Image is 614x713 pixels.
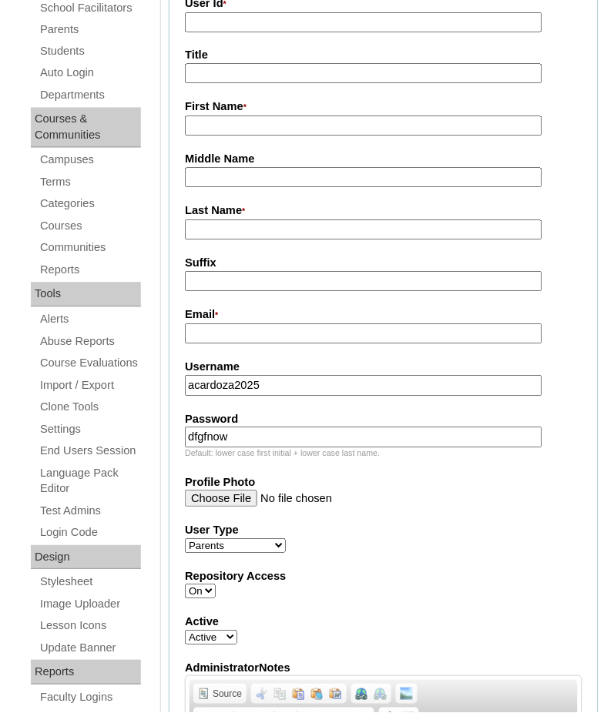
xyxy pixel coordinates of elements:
[39,354,141,373] a: Course Evaluations
[185,661,582,677] label: AdministratorNotes
[185,475,582,491] label: Profile Photo
[210,688,242,701] span: Source
[185,203,582,220] label: Last Name
[195,686,245,703] a: Source
[185,412,582,428] label: Password
[39,420,141,440] a: Settings
[185,152,582,168] label: Middle Name
[185,48,582,64] label: Title
[39,261,141,280] a: Reports
[31,108,141,148] div: Courses & Communities
[308,686,327,703] a: Paste as plain text
[253,686,271,703] a: Cut
[353,686,371,703] a: Link
[185,360,582,376] label: Username
[39,173,141,192] a: Terms
[398,686,416,703] a: Add Image
[185,256,582,272] label: Suffix
[185,448,582,460] div: Default: lower case first initial + lower case last name.
[31,661,141,685] div: Reports
[39,639,141,658] a: Update Banner
[185,523,582,539] label: User Type
[371,686,390,703] a: Unlink
[39,617,141,636] a: Lesson Icons
[39,333,141,352] a: Abuse Reports
[39,398,141,417] a: Clone Tools
[39,195,141,214] a: Categories
[271,686,290,703] a: Copy
[39,524,141,543] a: Login Code
[39,64,141,83] a: Auto Login
[39,310,141,330] a: Alerts
[39,20,141,39] a: Parents
[290,686,308,703] a: Paste
[39,217,141,236] a: Courses
[39,151,141,170] a: Campuses
[31,283,141,307] div: Tools
[39,442,141,461] a: End Users Session
[31,546,141,571] div: Design
[39,377,141,396] a: Import / Export
[185,569,582,585] label: Repository Access
[39,595,141,614] a: Image Uploader
[39,573,141,592] a: Stylesheet
[39,239,141,258] a: Communities
[185,614,582,631] label: Active
[39,464,141,499] a: Language Pack Editor
[327,686,345,703] a: Paste from Word
[185,307,582,324] label: Email
[39,86,141,105] a: Departments
[39,502,141,521] a: Test Admins
[39,42,141,62] a: Students
[185,99,582,116] label: First Name
[39,688,141,708] a: Faculty Logins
